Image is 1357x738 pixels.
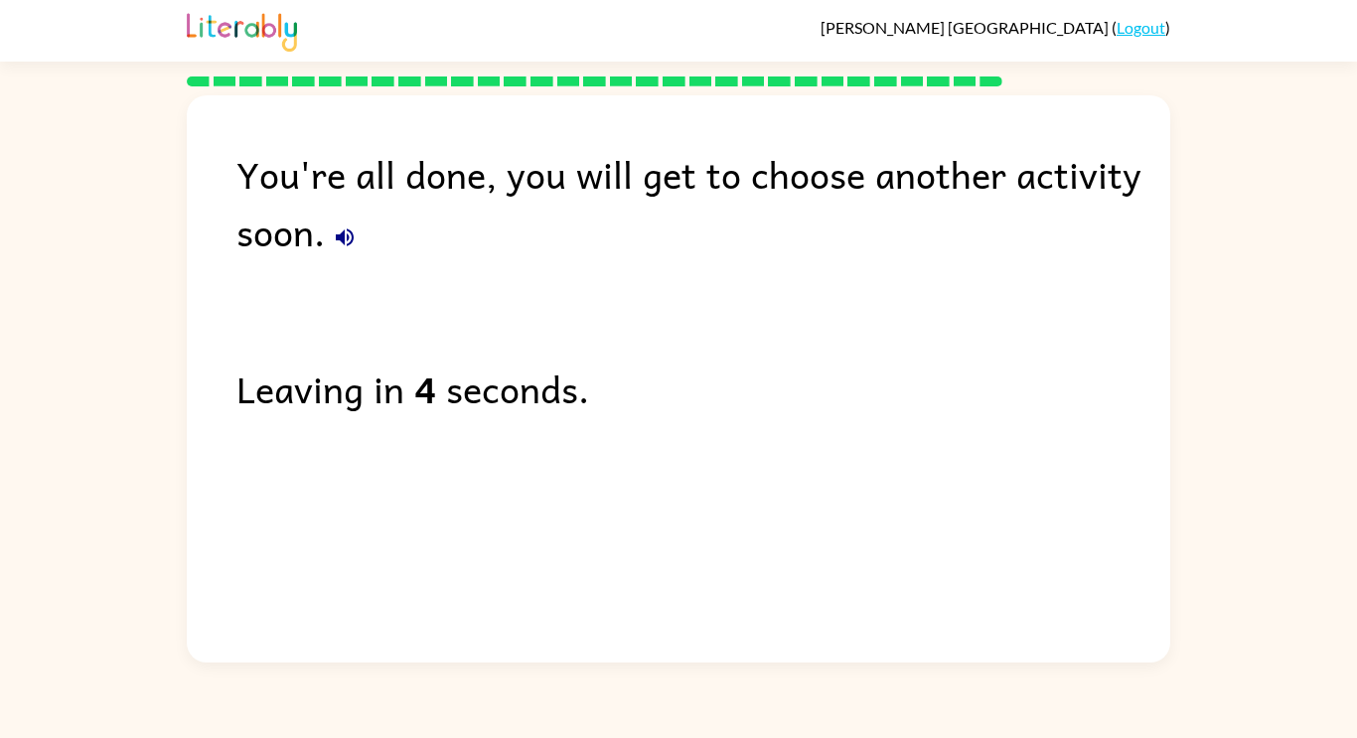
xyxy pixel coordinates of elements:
b: 4 [414,360,436,417]
div: ( ) [821,18,1170,37]
a: Logout [1117,18,1165,37]
div: You're all done, you will get to choose another activity soon. [236,145,1170,260]
img: Literably [187,8,297,52]
span: [PERSON_NAME] [GEOGRAPHIC_DATA] [821,18,1112,37]
div: Leaving in seconds. [236,360,1170,417]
